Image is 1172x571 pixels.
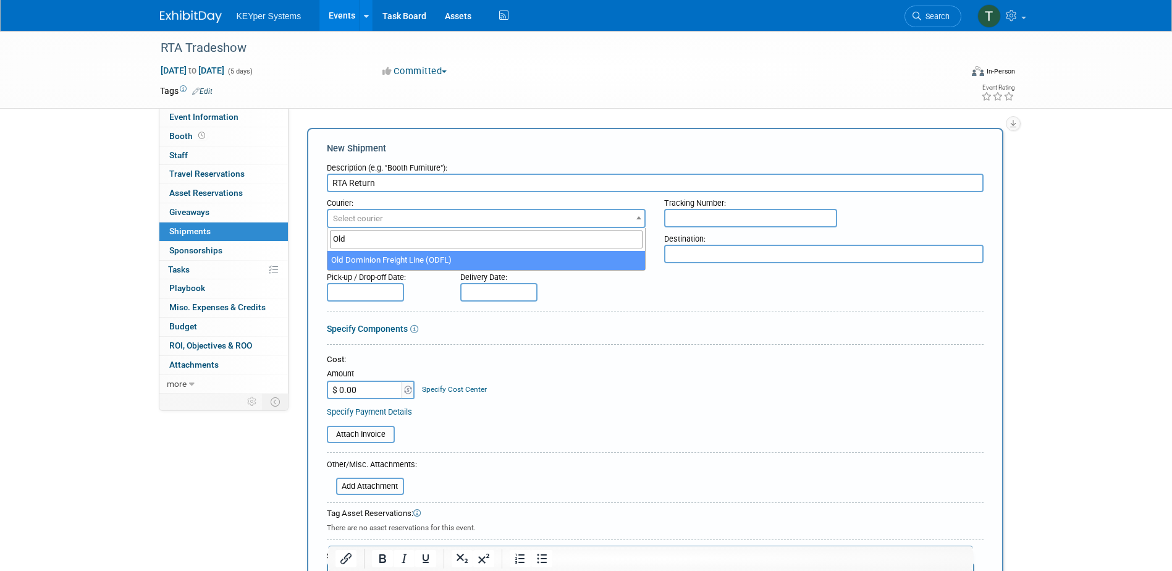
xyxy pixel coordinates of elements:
[160,85,213,97] td: Tags
[327,459,417,473] div: Other/Misc. Attachments:
[335,550,356,567] button: Insert/edit link
[159,184,288,203] a: Asset Reservations
[7,5,639,17] body: Rich Text Area. Press ALT-0 for help.
[167,379,187,389] span: more
[378,65,452,78] button: Committed
[169,150,188,160] span: Staff
[169,321,197,331] span: Budget
[159,146,288,165] a: Staff
[169,112,238,122] span: Event Information
[531,550,552,567] button: Bullet list
[192,87,213,96] a: Edit
[327,266,442,283] div: Pick-up / Drop-off Date:
[169,302,266,312] span: Misc. Expenses & Credits
[159,242,288,260] a: Sponsorships
[159,337,288,355] a: ROI, Objectives & ROO
[169,360,219,370] span: Attachments
[159,318,288,336] a: Budget
[888,64,1016,83] div: Event Format
[327,407,412,417] a: Specify Payment Details
[327,545,974,563] div: Shipment Notes/Details:
[327,192,646,209] div: Courier:
[372,550,393,567] button: Bold
[327,142,984,155] div: New Shipment
[169,169,245,179] span: Travel Reservations
[327,354,984,366] div: Cost:
[159,165,288,184] a: Travel Reservations
[169,207,209,217] span: Giveaways
[415,550,436,567] button: Underline
[327,508,984,520] div: Tag Asset Reservations:
[921,12,950,21] span: Search
[664,192,984,209] div: Tracking Number:
[972,66,984,76] img: Format-Inperson.png
[156,37,943,59] div: RTA Tradeshow
[327,324,408,334] a: Specify Components
[160,65,225,76] span: [DATE] [DATE]
[904,6,961,27] a: Search
[227,67,253,75] span: (5 days)
[159,298,288,317] a: Misc. Expenses & Credits
[169,226,211,236] span: Shipments
[169,131,208,141] span: Booth
[977,4,1001,28] img: Tyler Wetherington
[237,11,301,21] span: KEYper Systems
[333,214,383,223] span: Select courier
[159,261,288,279] a: Tasks
[986,67,1015,76] div: In-Person
[510,550,531,567] button: Numbered list
[159,222,288,241] a: Shipments
[330,231,643,248] input: Search...
[169,245,222,255] span: Sponsorships
[159,203,288,222] a: Giveaways
[263,394,288,410] td: Toggle Event Tabs
[327,157,984,174] div: Description (e.g. "Booth Furniture"):
[196,131,208,140] span: Booth not reserved yet
[452,550,473,567] button: Subscript
[159,108,288,127] a: Event Information
[473,550,494,567] button: Superscript
[159,375,288,394] a: more
[664,228,984,245] div: Destination:
[327,368,416,381] div: Amount
[242,394,263,410] td: Personalize Event Tab Strip
[159,356,288,374] a: Attachments
[160,11,222,23] img: ExhibitDay
[159,279,288,298] a: Playbook
[394,550,415,567] button: Italic
[422,385,487,394] a: Specify Cost Center
[169,340,252,350] span: ROI, Objectives & ROO
[327,520,984,533] div: There are no asset reservations for this event.
[169,188,243,198] span: Asset Reservations
[169,283,205,293] span: Playbook
[460,266,610,283] div: Delivery Date:
[327,251,646,270] li: Old Dominion Freight Line (ODFL)
[168,264,190,274] span: Tasks
[187,66,198,75] span: to
[159,127,288,146] a: Booth
[981,85,1014,91] div: Event Rating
